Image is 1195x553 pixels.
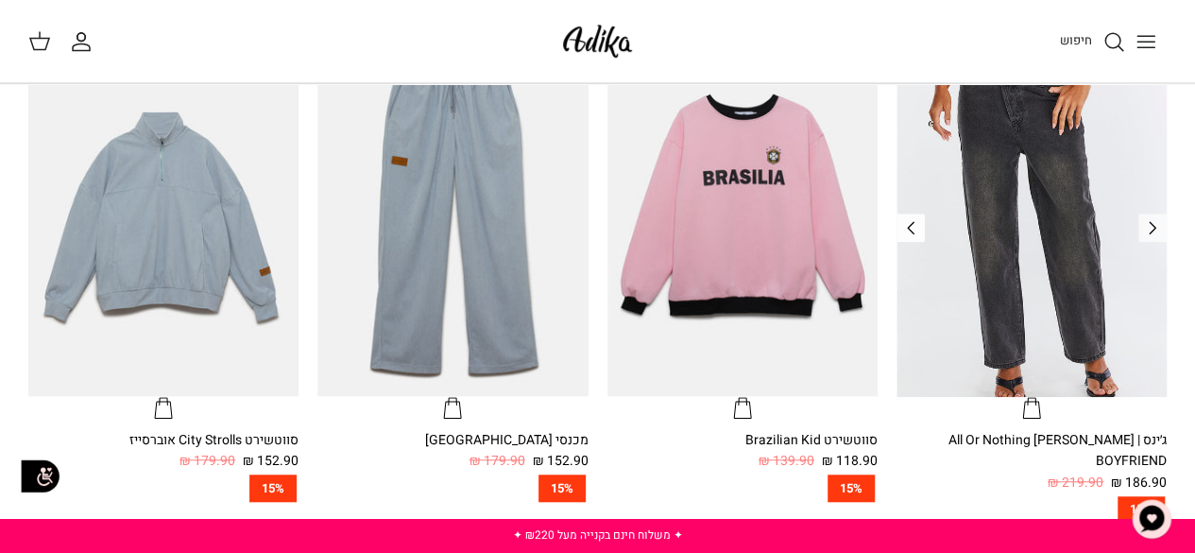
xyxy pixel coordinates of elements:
[607,36,878,421] a: סווטשירט Brazilian Kid
[1125,21,1167,62] button: Toggle menu
[533,451,589,472] span: 152.90 ₪
[1118,496,1165,524] span: 15%
[896,214,925,242] a: Previous
[1123,491,1180,547] button: צ'אט
[317,430,588,473] a: מכנסי [GEOGRAPHIC_DATA] 152.90 ₪ 179.90 ₪
[557,19,638,63] img: Adika IL
[538,475,586,502] span: 15%
[1060,30,1125,53] a: חיפוש
[896,430,1167,473] div: ג׳ינס All Or Nothing [PERSON_NAME] | BOYFRIEND
[896,430,1167,493] a: ג׳ינס All Or Nothing [PERSON_NAME] | BOYFRIEND 186.90 ₪ 219.90 ₪
[28,36,299,421] a: סווטשירט City Strolls אוברסייז
[28,430,299,451] div: סווטשירט City Strolls אוברסייז
[822,451,878,472] span: 118.90 ₪
[759,451,814,472] span: 139.90 ₪
[607,475,878,502] a: 15%
[70,30,100,53] a: החשבון שלי
[28,475,299,502] a: 15%
[513,527,683,544] a: ✦ משלוח חינם בקנייה מעל ₪220 ✦
[469,451,525,472] span: 179.90 ₪
[896,496,1167,524] a: 15%
[28,430,299,473] a: סווטשירט City Strolls אוברסייז 152.90 ₪ 179.90 ₪
[179,451,235,472] span: 179.90 ₪
[317,430,588,451] div: מכנסי [GEOGRAPHIC_DATA]
[1138,214,1167,242] a: Previous
[317,475,588,502] a: 15%
[607,430,878,473] a: סווטשירט Brazilian Kid 118.90 ₪ 139.90 ₪
[14,450,66,502] img: accessibility_icon02.svg
[249,475,297,502] span: 15%
[1111,473,1167,493] span: 186.90 ₪
[243,451,299,472] span: 152.90 ₪
[317,36,588,421] a: מכנסי טרנינג City strolls
[607,430,878,451] div: סווטשירט Brazilian Kid
[896,36,1167,421] a: ג׳ינס All Or Nothing קריס-קרוס | BOYFRIEND
[828,475,875,502] span: 15%
[1048,473,1103,493] span: 219.90 ₪
[1060,31,1092,49] span: חיפוש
